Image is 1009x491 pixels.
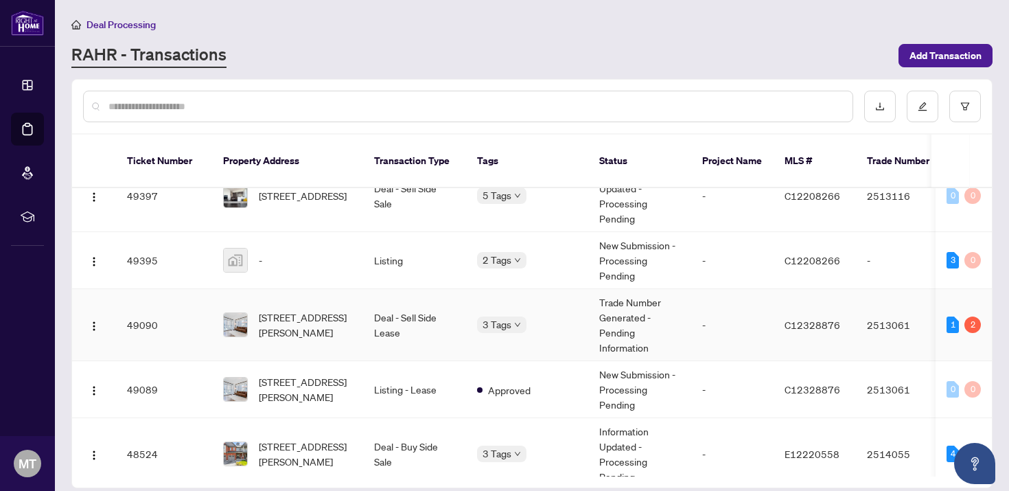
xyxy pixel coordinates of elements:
td: New Submission - Processing Pending [588,232,691,289]
td: - [691,232,774,289]
td: 49089 [116,361,212,418]
span: home [71,20,81,30]
div: 0 [964,187,981,204]
button: edit [907,91,938,122]
td: - [691,160,774,232]
div: 2 [964,317,981,333]
span: [STREET_ADDRESS][PERSON_NAME] [259,439,352,469]
a: RAHR - Transactions [71,43,227,68]
td: Listing [363,232,466,289]
span: MT [19,454,36,473]
div: 0 [947,187,959,204]
td: New Submission - Processing Pending [588,361,691,418]
th: Property Address [212,135,363,188]
th: Ticket Number [116,135,212,188]
button: Logo [83,314,105,336]
td: - [691,361,774,418]
div: 1 [947,317,959,333]
span: 3 Tags [483,446,511,461]
img: Logo [89,385,100,396]
span: down [514,192,521,199]
button: Add Transaction [898,44,993,67]
span: 2 Tags [483,252,511,268]
td: Trade Number Generated - Pending Information [588,289,691,361]
img: thumbnail-img [224,313,247,336]
span: C12328876 [785,383,840,396]
td: Deal - Buy Side Sale [363,418,466,490]
span: [STREET_ADDRESS] [259,188,347,203]
img: thumbnail-img [224,249,247,272]
span: C12208266 [785,254,840,266]
button: Logo [83,443,105,465]
td: Listing - Lease [363,361,466,418]
td: 2513061 [856,361,952,418]
span: down [514,450,521,457]
th: Tags [466,135,588,188]
th: Trade Number [856,135,952,188]
td: - [691,289,774,361]
span: Add Transaction [909,45,982,67]
button: download [864,91,896,122]
th: Status [588,135,691,188]
button: Logo [83,378,105,400]
button: Open asap [954,443,995,484]
th: Project Name [691,135,774,188]
img: thumbnail-img [224,442,247,466]
span: down [514,321,521,328]
img: logo [11,10,44,36]
img: Logo [89,450,100,461]
td: 2513061 [856,289,952,361]
div: 0 [964,252,981,269]
span: down [514,257,521,264]
td: - [691,418,774,490]
td: - [856,232,952,289]
span: - [259,253,262,268]
td: Deal - Sell Side Lease [363,289,466,361]
span: 3 Tags [483,317,511,332]
span: 5 Tags [483,187,511,203]
td: Deal - Sell Side Sale [363,160,466,232]
td: 49397 [116,160,212,232]
td: 48524 [116,418,212,490]
span: C12328876 [785,319,840,331]
button: filter [949,91,981,122]
span: [STREET_ADDRESS][PERSON_NAME] [259,374,352,404]
td: 49090 [116,289,212,361]
div: 0 [947,381,959,398]
span: filter [960,102,970,111]
td: 49395 [116,232,212,289]
span: download [875,102,885,111]
span: E12220558 [785,448,839,460]
button: Logo [83,249,105,271]
img: Logo [89,321,100,332]
div: 0 [964,381,981,398]
td: Information Updated - Processing Pending [588,160,691,232]
button: Logo [83,185,105,207]
th: MLS # [774,135,856,188]
span: Approved [488,382,531,398]
td: Information Updated - Processing Pending [588,418,691,490]
div: 3 [947,252,959,269]
span: C12208266 [785,190,840,202]
img: thumbnail-img [224,378,247,401]
span: edit [918,102,927,111]
div: 4 [947,446,959,462]
td: 2513116 [856,160,952,232]
span: Deal Processing [86,19,156,31]
td: 2514055 [856,418,952,490]
th: Transaction Type [363,135,466,188]
span: [STREET_ADDRESS][PERSON_NAME] [259,310,352,340]
img: Logo [89,192,100,203]
img: Logo [89,256,100,267]
img: thumbnail-img [224,184,247,207]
